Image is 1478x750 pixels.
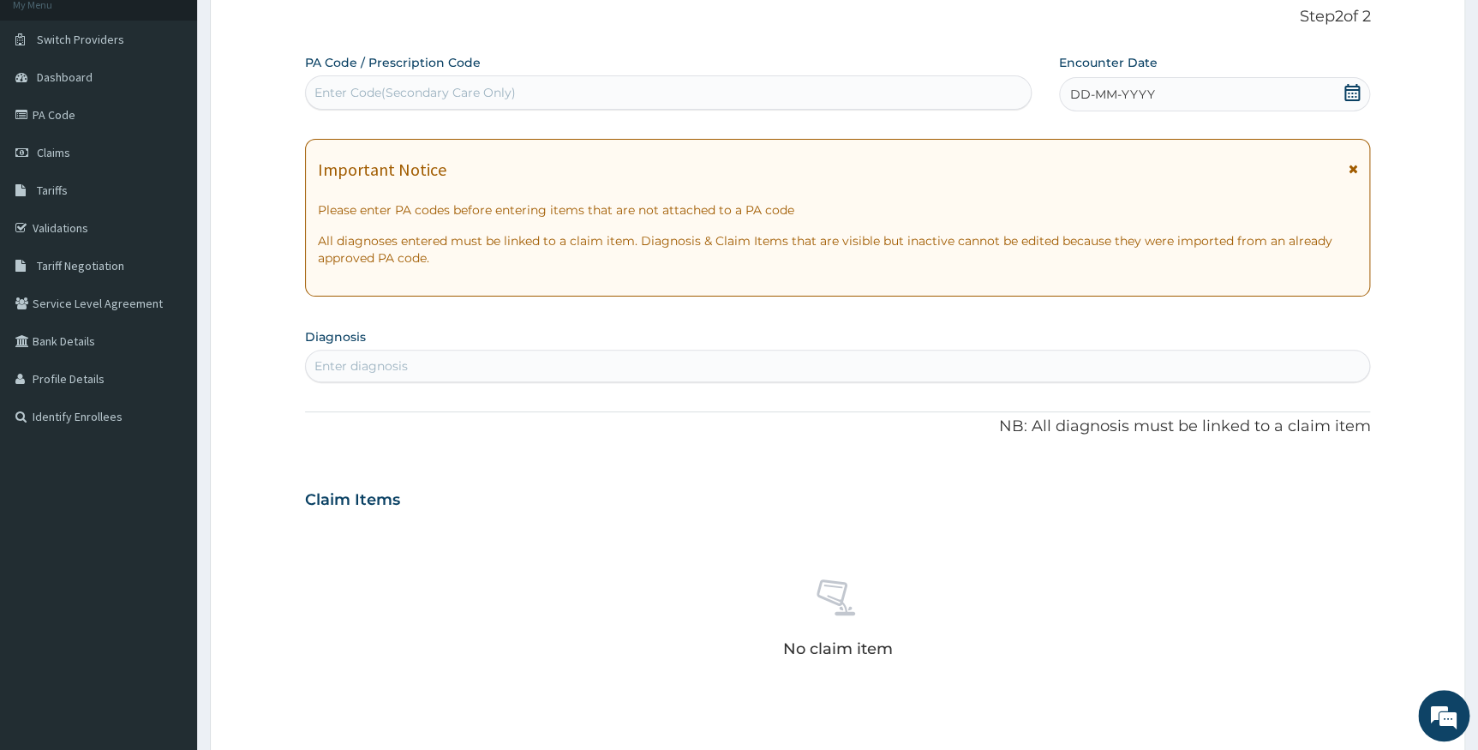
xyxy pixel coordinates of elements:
label: PA Code / Prescription Code [305,54,481,71]
span: Tariff Negotiation [37,258,124,273]
p: All diagnoses entered must be linked to a claim item. Diagnosis & Claim Items that are visible bu... [318,232,1358,267]
p: No claim item [782,640,892,657]
span: Claims [37,145,70,160]
span: Switch Providers [37,32,124,47]
p: NB: All diagnosis must be linked to a claim item [305,416,1371,438]
div: Enter Code(Secondary Care Only) [314,84,516,101]
span: Tariffs [37,183,68,198]
span: DD-MM-YYYY [1070,86,1155,103]
label: Encounter Date [1059,54,1158,71]
p: Please enter PA codes before entering items that are not attached to a PA code [318,201,1358,219]
h3: Claim Items [305,491,400,510]
div: Chat with us now [89,96,288,118]
span: We're online! [99,216,236,389]
label: Diagnosis [305,328,366,345]
div: Minimize live chat window [281,9,322,50]
h1: Important Notice [318,160,446,179]
p: Step 2 of 2 [305,8,1371,27]
img: d_794563401_company_1708531726252_794563401 [32,86,69,129]
textarea: Type your message and hit 'Enter' [9,468,326,528]
div: Enter diagnosis [314,357,408,375]
span: Dashboard [37,69,93,85]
